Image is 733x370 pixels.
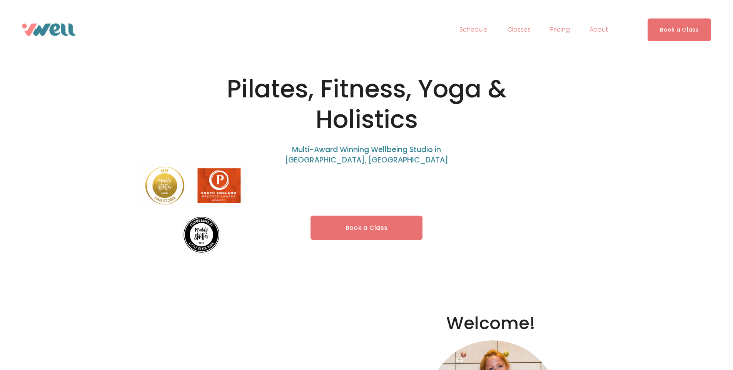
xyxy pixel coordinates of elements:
span: Classes [508,24,531,35]
a: Pricing [550,23,570,36]
a: Book a Class [311,216,423,240]
h1: Pilates, Fitness, Yoga & Holistics [194,74,539,135]
a: folder dropdown [508,23,531,36]
h2: Welcome! [446,312,539,335]
a: folder dropdown [589,23,608,36]
img: VWell [22,23,77,36]
a: Schedule [459,23,488,36]
span: About [589,24,608,35]
a: Book a Class [648,18,711,41]
span: Multi-Award Winning Wellbeing Studio in [GEOGRAPHIC_DATA], [GEOGRAPHIC_DATA] [285,144,448,165]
